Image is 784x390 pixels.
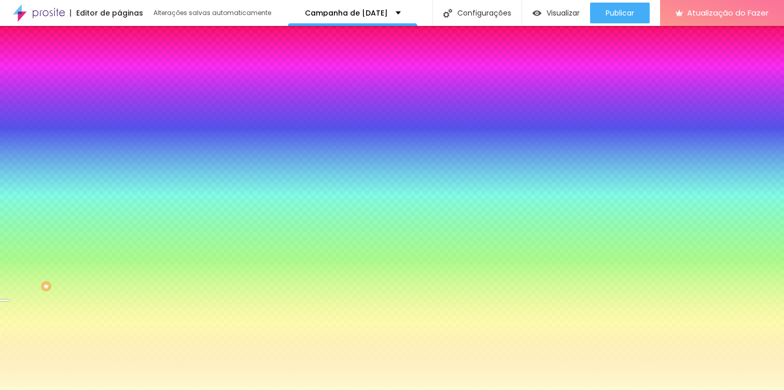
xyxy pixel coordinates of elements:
button: Publicar [590,3,650,23]
font: Alterações salvas automaticamente [153,8,271,17]
img: view-1.svg [533,9,541,18]
font: Atualização do Fazer [687,7,768,18]
font: Configurações [457,8,511,18]
font: Visualizar [547,8,580,18]
button: Visualizar [522,3,590,23]
font: Publicar [606,8,634,18]
img: Ícone [443,9,452,18]
font: Editor de páginas [76,8,143,18]
font: Campanha de [DATE] [305,8,388,18]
